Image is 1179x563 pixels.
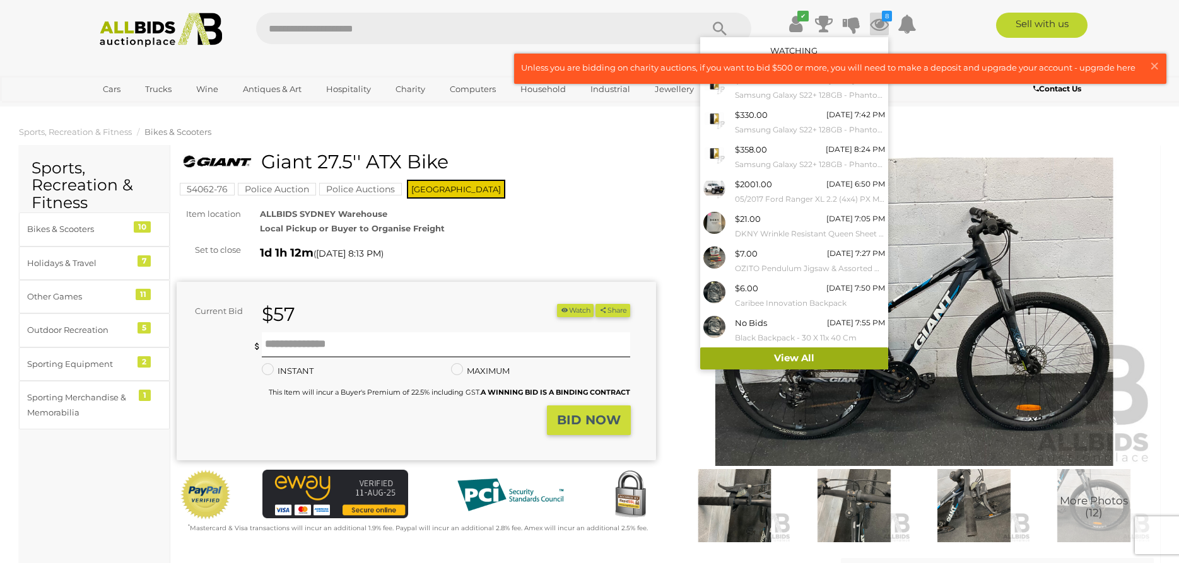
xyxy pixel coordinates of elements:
div: Sporting Merchandise & Memorabilia [27,390,131,420]
label: MAXIMUM [451,364,510,378]
img: Giant 27.5'' ATX Bike [675,158,1154,467]
span: $7.00 [735,248,758,258]
span: [DATE] 8:13 PM [316,248,381,259]
div: Set to close [167,243,250,257]
img: Secured by Rapid SSL [605,470,655,520]
i: 8 [882,11,892,21]
strong: $57 [262,303,295,326]
span: × [1149,54,1160,78]
div: [DATE] 7:05 PM [826,212,885,226]
strong: BID NOW [557,412,621,427]
img: Official PayPal Seal [180,470,232,520]
a: Bikes & Scooters [144,127,211,137]
a: Wine [188,79,226,100]
a: View All [700,347,888,369]
a: Trucks [137,79,180,100]
div: [DATE] 7:27 PM [827,247,885,260]
strong: 1d 1h 12m [260,246,314,260]
a: $6.00 [DATE] 7:50 PM Caribee Innovation Backpack [700,278,888,313]
div: [DATE] 8:24 PM [826,142,885,156]
small: Black Backpack - 30 X 11x 40 Cm [735,331,885,345]
img: Allbids.com.au [93,13,230,47]
small: 05/2017 Ford Ranger XL 2.2 (4x4) PX MKII MY17 Update Double Cab Utility Frozen White Turbo Diesel... [735,192,885,206]
small: Samsung Galaxy S22+ 128GB - Phantom Black - ORP $1,549 [735,88,885,102]
div: 10 [134,221,151,233]
div: Sporting Equipment [27,357,131,371]
img: 54062-16a.jpeg [703,281,725,303]
img: Giant 27.5'' ATX Bike [183,154,252,168]
a: Sell with us [996,13,1088,38]
a: Other Games 11 [19,280,170,313]
span: [GEOGRAPHIC_DATA] [407,180,505,199]
a: ✔ [787,13,806,35]
div: 11 [136,289,151,300]
b: Contact Us [1033,84,1081,93]
a: Jewellery [647,79,702,100]
small: This Item will incur a Buyer's Premium of 22.5% including GST. [269,388,630,397]
a: Computers [442,79,504,100]
div: [DATE] 7:42 PM [826,108,885,122]
div: 7 [138,255,151,267]
img: 53943-6a.jpeg [703,142,725,165]
a: $330.00 [DATE] 7:42 PM Samsung Galaxy S22+ 128GB - Phantom Black - ORP $1,549 [700,105,888,139]
a: Bikes & Scooters 10 [19,212,170,246]
img: 54062-63a.jpeg [703,212,725,234]
a: More Photos(12) [1037,469,1151,542]
small: DKNY Wrinkle Resistant Queen Sheet Set - RRP $99.95 [735,227,885,241]
img: 54062-46a.jpeg [703,247,725,269]
a: Holidays & Travel 7 [19,247,170,280]
a: Charity [387,79,433,100]
div: 1 [139,390,151,401]
label: INSTANT [262,364,314,378]
small: Caribee Innovation Backpack [735,296,885,310]
a: Industrial [582,79,638,100]
small: OZITO Pendulum Jigsaw & Assorted Hand Tools [735,262,885,276]
a: Contact Us [1033,82,1084,96]
img: Giant 27.5'' ATX Bike [678,469,792,542]
div: [DATE] 7:50 PM [826,281,885,295]
div: [DATE] 6:50 PM [826,177,885,191]
img: Giant 27.5'' ATX Bike [797,469,911,542]
div: 2 [138,356,151,368]
a: Watching [770,45,818,55]
mark: Police Auctions [319,183,402,195]
div: 5 [138,322,151,334]
small: Samsung Galaxy S22+ 128GB - Phantom Black - ORP $1,549 [735,123,885,137]
a: $358.00 [DATE] 8:24 PM Samsung Galaxy S22+ 128GB - Phantom Black - ORP $1,549 [700,139,888,174]
li: Watch this item [557,304,594,317]
a: Antiques & Art [235,79,310,100]
div: Outdoor Recreation [27,323,131,337]
i: ✔ [797,11,809,21]
span: $2001.00 [735,179,772,189]
a: 54062-76 [180,184,235,194]
img: 53943-7a.jpeg [703,108,725,130]
img: 54074-1b_ex.jpg [703,177,725,199]
a: Cars [95,79,129,100]
span: $6.00 [735,283,758,293]
mark: 54062-76 [180,183,235,195]
a: Outdoor Recreation 5 [19,313,170,347]
span: No Bids [735,318,767,328]
div: Bikes & Scooters [27,222,131,236]
a: [GEOGRAPHIC_DATA] [95,100,201,120]
div: Other Games [27,289,131,304]
img: 53943-4a.jpeg [703,73,725,95]
img: PCI DSS compliant [447,470,573,520]
button: Search [688,13,751,44]
span: $21.00 [735,214,761,224]
small: Samsung Galaxy S22+ 128GB - Phantom Black - ORP $1,549 [735,158,885,171]
strong: ALLBIDS SYDNEY Warehouse [260,209,387,219]
img: Giant 27.5'' ATX Bike [1037,469,1151,542]
a: Police Auction [238,184,316,194]
mark: Police Auction [238,183,316,195]
a: $385.00 [DATE] 7:10 PM Samsung Galaxy S22+ 128GB - Phantom Black - ORP $1,549 [700,70,888,105]
a: Police Auctions [319,184,402,194]
a: Sports, Recreation & Fitness [19,127,132,137]
h2: Sports, Recreation & Fitness [32,160,157,212]
a: $21.00 [DATE] 7:05 PM DKNY Wrinkle Resistant Queen Sheet Set - RRP $99.95 [700,209,888,243]
b: A WINNING BID IS A BINDING CONTRACT [481,388,630,397]
button: Watch [557,304,594,317]
a: Sporting Merchandise & Memorabilia 1 [19,381,170,429]
img: 54062-12a.jpeg [703,316,725,338]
